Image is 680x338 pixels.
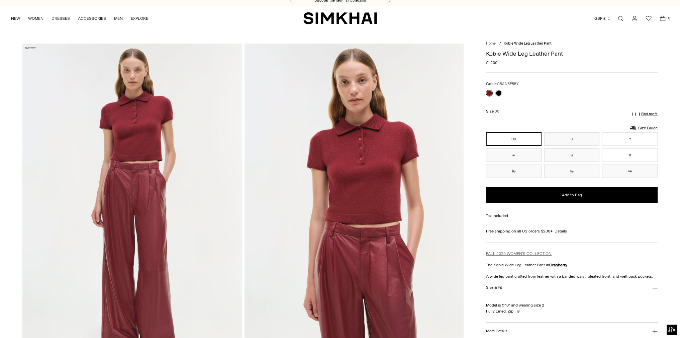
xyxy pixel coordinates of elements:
[131,11,148,26] a: EXPLORE
[52,11,70,26] a: DRESSES
[486,60,497,66] span: £1,200
[486,187,658,203] button: Add to Bag
[602,164,658,178] button: 14
[544,132,600,146] button: 0
[544,148,600,162] button: 6
[549,263,567,267] strong: Cranberry
[486,279,658,296] button: Size & Fit
[486,296,658,314] p: Model is 5'10" and wearing size 2 Fully Lined, Zip Fly
[303,12,377,25] a: SIMKHAI
[486,51,658,57] h1: Kobie Wide Leg Leather Pant
[666,15,672,21] span: 0
[614,12,627,25] a: Open search modal
[486,148,542,162] button: 4
[544,164,600,178] button: 12
[114,11,123,26] a: MEN
[486,41,496,46] a: Home
[602,148,658,162] button: 8
[555,228,567,234] a: Details
[486,262,658,268] p: The Kobie Wide Leg Leather Pant in
[486,108,499,115] label: Size:
[486,228,658,234] div: Free shipping on all US orders $200+
[497,82,519,86] span: CRANBERRY
[562,192,582,198] span: Add to Bag
[486,41,658,47] nav: breadcrumbs
[486,329,507,333] h3: More Details
[11,11,20,26] a: NEW
[486,251,552,256] a: FALL 2025 WOMEN'S COLLECTION
[642,12,655,25] a: Wishlist
[28,11,43,26] a: WOMEN
[486,132,542,146] button: 00
[495,109,499,114] span: 00
[602,132,658,146] button: 2
[629,124,658,132] a: Size Guide
[486,213,658,219] div: Tax included.
[486,81,519,87] label: Color:
[656,12,669,25] a: Open cart modal
[628,12,641,25] a: Go to the account page
[499,41,501,47] div: /
[486,164,542,178] button: 10
[486,285,502,290] h3: Size & Fit
[486,273,658,279] p: A wide leg pant crafted from leather with a banded waist, pleated front, and welt back pockets.
[78,11,106,26] a: ACCESSORIES
[594,11,611,26] button: GBP £
[504,41,552,46] span: Kobie Wide Leg Leather Pant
